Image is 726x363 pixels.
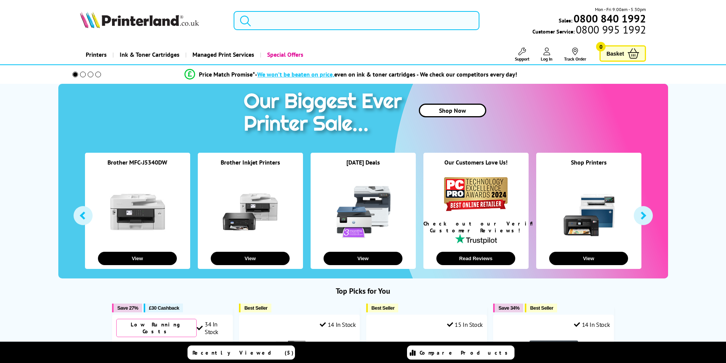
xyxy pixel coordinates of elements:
[324,252,402,265] button: View
[436,252,515,265] button: Read Reviews
[515,56,529,62] span: Support
[419,104,486,117] a: Shop Now
[574,321,610,328] div: 14 In Stock
[320,321,356,328] div: 14 In Stock
[107,158,167,166] a: Brother MFC-J5340DW
[530,305,553,311] span: Best Seller
[311,158,416,176] div: [DATE] Deals
[498,305,519,311] span: Save 34%
[116,319,197,337] div: Low Running Costs
[372,305,395,311] span: Best Seller
[197,320,229,336] div: 34 In Stock
[423,158,529,176] div: Our Customers Love Us!
[255,70,517,78] div: - even on ink & toner cartridges - We check our competitors every day!
[564,48,586,62] a: Track Order
[541,48,553,62] a: Log In
[144,304,183,312] button: £30 Cashback
[575,26,646,33] span: 0800 995 1992
[515,48,529,62] a: Support
[244,305,268,311] span: Best Seller
[559,17,572,24] span: Sales:
[117,305,138,311] span: Save 27%
[188,345,295,360] a: Recently Viewed (5)
[447,321,483,328] div: 15 In Stock
[366,304,399,312] button: Best Seller
[595,6,646,13] span: Mon - Fri 9:00am - 5:30pm
[423,220,529,234] div: Check out our Verified Customer Reviews!
[420,349,512,356] span: Compare Products
[532,26,646,35] span: Customer Service:
[80,45,112,64] a: Printers
[211,252,290,265] button: View
[149,305,179,311] span: £30 Cashback
[239,304,271,312] button: Best Seller
[112,45,185,64] a: Ink & Toner Cartridges
[199,70,255,78] span: Price Match Promise*
[549,252,628,265] button: View
[185,45,260,64] a: Managed Print Services
[536,158,641,176] div: Shop Printers
[493,304,523,312] button: Save 34%
[407,345,514,360] a: Compare Products
[112,304,142,312] button: Save 27%
[260,45,309,64] a: Special Offers
[192,349,294,356] span: Recently Viewed (5)
[599,45,646,62] a: Basket 0
[257,70,334,78] span: We won’t be beaten on price,
[525,304,557,312] button: Best Seller
[541,56,553,62] span: Log In
[574,11,646,26] b: 0800 840 1992
[606,48,624,59] span: Basket
[98,252,177,265] button: View
[80,11,199,28] img: Printerland Logo
[80,11,224,30] a: Printerland Logo
[596,42,606,51] span: 0
[221,158,280,166] a: Brother Inkjet Printers
[62,68,640,81] li: modal_Promise
[120,45,179,64] span: Ink & Toner Cartridges
[240,84,410,144] img: printer sale
[572,15,646,22] a: 0800 840 1992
